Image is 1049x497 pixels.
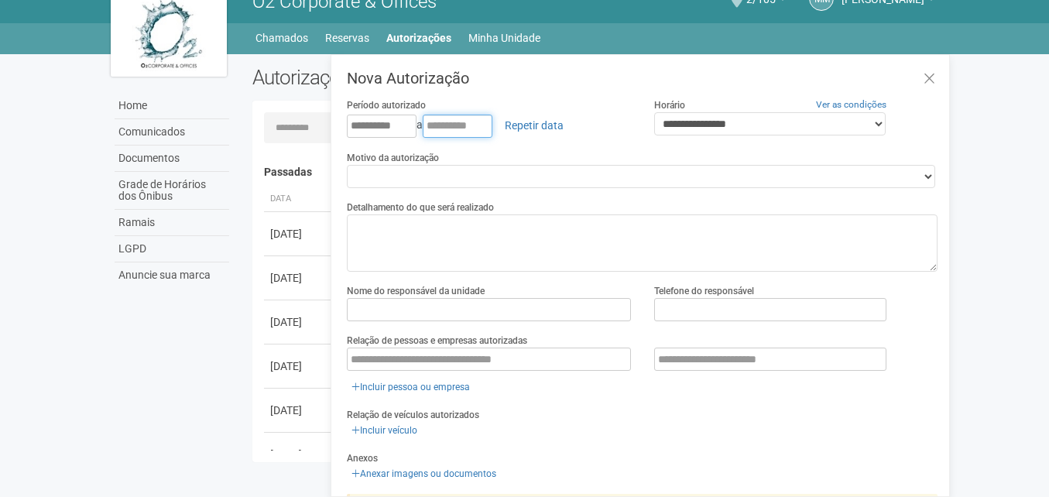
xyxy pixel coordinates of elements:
div: [DATE] [270,358,327,374]
a: Minha Unidade [468,27,540,49]
div: [DATE] [270,403,327,418]
a: Incluir pessoa ou empresa [347,379,475,396]
a: Chamados [255,27,308,49]
a: Autorizações [386,27,451,49]
label: Horário [654,98,685,112]
a: Ramais [115,210,229,236]
label: Relação de veículos autorizados [347,408,479,422]
a: Anexar imagens ou documentos [347,465,501,482]
label: Telefone do responsável [654,284,754,298]
a: Incluir veículo [347,422,422,439]
label: Anexos [347,451,378,465]
div: [DATE] [270,447,327,462]
a: Comunicados [115,119,229,146]
div: [DATE] [270,314,327,330]
h2: Autorizações [252,66,584,89]
a: Grade de Horários dos Ônibus [115,172,229,210]
label: Relação de pessoas e empresas autorizadas [347,334,527,348]
label: Nome do responsável da unidade [347,284,485,298]
div: a [347,112,631,139]
a: Anuncie sua marca [115,262,229,288]
label: Detalhamento do que será realizado [347,201,494,214]
a: Reservas [325,27,369,49]
div: [DATE] [270,270,327,286]
h4: Passadas [264,166,927,178]
th: Data [264,187,334,212]
a: Ver as condições [816,99,886,110]
h3: Nova Autorização [347,70,938,86]
label: Motivo da autorização [347,151,439,165]
a: Home [115,93,229,119]
a: Repetir data [495,112,574,139]
div: [DATE] [270,226,327,242]
label: Período autorizado [347,98,426,112]
a: Documentos [115,146,229,172]
a: LGPD [115,236,229,262]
